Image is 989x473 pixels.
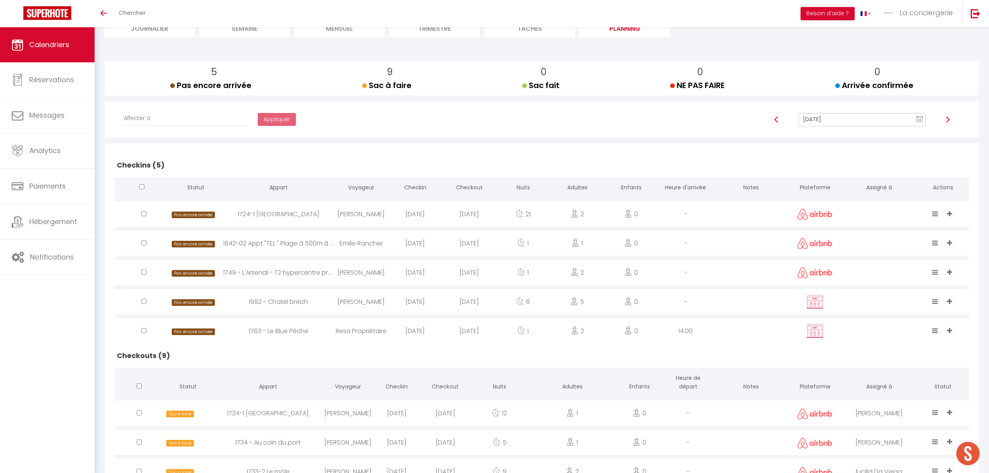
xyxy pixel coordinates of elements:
div: 0 [604,231,658,256]
span: NE PAS FAIRE [670,80,725,91]
img: arrow-left3.svg [773,116,780,123]
span: Réservations [29,75,74,85]
img: airbnb2.png [797,208,832,220]
div: [DATE] [388,318,442,344]
span: La conciergerie [899,8,953,18]
img: rent.png [805,324,825,339]
div: - [658,231,713,256]
div: [DATE] [372,430,421,455]
img: airbnb2.png [797,408,832,420]
span: Sac à faire [166,411,194,417]
div: [PERSON_NAME] [324,430,372,455]
img: airbnb2.png [797,267,832,278]
img: logout [971,9,980,18]
div: Resa Propriétaire [334,318,388,344]
th: Voyageur [324,368,372,399]
span: Paiements [29,181,66,191]
span: Sac à faire [166,440,194,447]
div: 12 [470,401,530,426]
button: Besoin d'aide ? [801,7,855,20]
div: 1952 - Chatel breizh [223,289,334,314]
div: 0 [615,430,663,455]
div: 1 [550,231,604,256]
th: Checkout [442,177,496,199]
div: 0 [604,318,658,344]
div: 1 [530,430,615,455]
span: Pas encore arrivée [170,80,252,91]
div: [DATE] [442,231,496,256]
div: 5 [550,289,604,314]
li: Trimestre [389,18,480,37]
span: Pas encore arrivée [172,270,215,277]
div: - [658,201,713,227]
div: 2 [550,318,604,344]
div: 1724-1 [GEOGRAPHIC_DATA] [223,201,334,227]
li: Tâches [484,18,575,37]
div: [DATE] [442,318,496,344]
div: [PERSON_NAME] [334,289,388,314]
div: 1749 - L'Arsenal - T2 hypercentre proche porte du Soleil [223,260,334,285]
img: ... [883,7,894,19]
span: Sac fait [522,80,560,91]
li: Planning [579,18,670,37]
img: airbnb2.png [797,438,832,449]
th: Plateforme [790,177,841,199]
li: Semaine [199,18,290,37]
th: Enfants [604,177,658,199]
img: airbnb2.png [797,238,832,249]
div: 0 [604,201,658,227]
div: [DATE] [442,201,496,227]
span: Notifications [30,252,74,262]
div: 0 [604,260,658,285]
div: 21 [496,201,551,227]
th: Heure de départ [664,368,713,399]
span: Messages [29,110,65,120]
th: Statut [918,368,969,399]
div: 1 [496,260,551,285]
div: - [664,430,713,455]
div: [DATE] [442,289,496,314]
div: 6 [496,289,551,314]
img: arrow-right3.svg [945,116,951,123]
div: 2 [550,260,604,285]
div: 1 [530,401,615,426]
div: [DATE] [388,201,442,227]
div: 1942-02 Appt "TEL " Plage à 500m à pied [223,231,334,256]
div: [PERSON_NAME] [841,430,917,455]
div: [DATE] [388,289,442,314]
th: Checkout [421,368,470,399]
span: Statut [187,184,204,191]
p: 0 [528,65,560,79]
th: Checkin [388,177,442,199]
span: Statut [179,383,197,390]
th: Notes [713,177,789,199]
th: Voyageur [334,177,388,199]
div: - [658,289,713,314]
p: 0 [676,65,725,79]
span: Appart [259,383,277,390]
th: Notes [713,368,789,399]
th: Adultes [530,368,615,399]
div: 5 [470,430,530,455]
th: Nuits [496,177,551,199]
span: Hébergement [29,217,77,226]
div: 1734 - Au coin du port [213,430,324,455]
span: Pas encore arrivée [172,241,215,247]
div: [DATE] [372,401,421,426]
text: 11 [918,118,922,122]
div: [PERSON_NAME] [324,401,372,426]
span: Sac à faire [362,80,412,91]
span: Appart [269,184,288,191]
span: Arrivée confirmée [835,80,913,91]
span: Analytics [29,146,61,155]
div: 2 [550,201,604,227]
th: Nuits [470,368,530,399]
div: 0 [615,401,663,426]
p: 5 [176,65,252,79]
div: 1 [496,231,551,256]
h2: Checkins (5) [115,153,969,177]
div: [DATE] [421,430,470,455]
li: Journalier [104,18,195,37]
div: [DATE] [388,260,442,285]
span: Chercher [119,9,146,17]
